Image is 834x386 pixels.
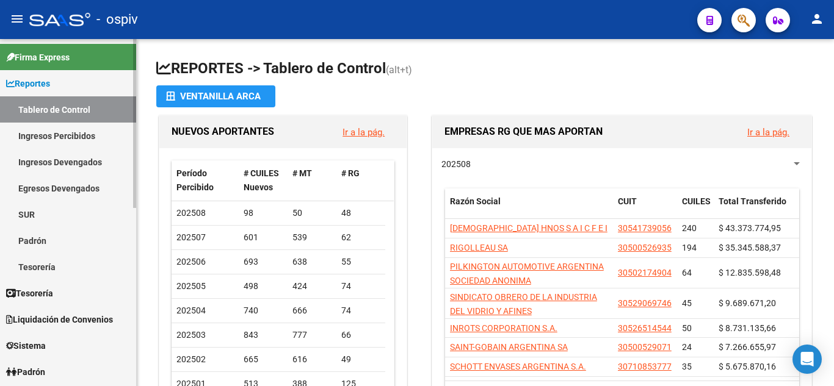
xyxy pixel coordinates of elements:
[618,223,672,233] span: 30541739056
[176,330,206,340] span: 202503
[341,206,380,220] div: 48
[618,243,672,252] span: 30500526935
[6,51,70,64] span: Firma Express
[176,281,206,291] span: 202505
[445,188,613,229] datatable-header-cell: Razón Social
[333,121,394,143] button: Ir a la pág.
[450,362,586,371] span: SCHOTT ENVASES ARGENTINA S.A.
[747,127,789,138] a: Ir a la pág.
[6,77,50,90] span: Reportes
[244,255,283,269] div: 693
[738,121,799,143] button: Ir a la pág.
[341,352,380,366] div: 49
[682,243,697,252] span: 194
[341,231,380,245] div: 62
[6,339,46,352] span: Sistema
[682,223,697,233] span: 240
[172,126,274,137] span: NUEVOS APORTANTES
[176,232,206,242] span: 202507
[244,328,283,342] div: 843
[292,279,332,293] div: 424
[244,168,279,192] span: # CUILES Nuevos
[239,160,288,201] datatable-header-cell: # CUILES Nuevos
[682,342,692,352] span: 24
[719,196,786,206] span: Total Transferido
[682,268,692,277] span: 64
[719,268,781,277] span: $ 12.835.598,48
[341,255,380,269] div: 55
[682,298,692,308] span: 45
[714,188,799,229] datatable-header-cell: Total Transferido
[172,160,239,201] datatable-header-cell: Período Percibido
[156,59,814,80] h1: REPORTES -> Tablero de Control
[336,160,385,201] datatable-header-cell: # RG
[244,352,283,366] div: 665
[677,188,714,229] datatable-header-cell: CUILES
[244,279,283,293] div: 498
[450,262,604,285] span: PILKINGTON AUTOMOTIVE ARGENTINA SOCIEDAD ANONIMA
[792,345,822,374] div: Open Intercom Messenger
[166,85,266,107] div: Ventanilla ARCA
[386,64,412,76] span: (alt+t)
[450,243,508,252] span: RIGOLLEAU SA
[613,188,677,229] datatable-header-cell: CUIT
[719,362,776,371] span: $ 5.675.870,16
[719,342,776,352] span: $ 7.266.655,97
[244,304,283,318] div: 740
[341,168,360,178] span: # RG
[719,223,781,233] span: $ 43.373.774,95
[292,328,332,342] div: 777
[156,85,275,107] button: Ventanilla ARCA
[176,354,206,364] span: 202502
[292,168,312,178] span: # MT
[682,323,692,333] span: 50
[292,231,332,245] div: 539
[176,208,206,218] span: 202508
[450,292,597,316] span: SINDICATO OBRERO DE LA INDUSTRIA DEL VIDRIO Y AFINES
[450,323,557,333] span: INROTS CORPORATION S.A.
[618,362,672,371] span: 30710853777
[444,126,603,137] span: EMPRESAS RG QUE MAS APORTAN
[810,12,824,26] mat-icon: person
[719,243,781,252] span: $ 35.345.588,37
[244,206,283,220] div: 98
[10,12,24,26] mat-icon: menu
[244,231,283,245] div: 601
[176,306,206,315] span: 202504
[288,160,336,201] datatable-header-cell: # MT
[176,168,214,192] span: Período Percibido
[618,196,637,206] span: CUIT
[292,255,332,269] div: 638
[450,223,607,233] span: [DEMOGRAPHIC_DATA] HNOS S A I C F E I
[618,342,672,352] span: 30500529071
[292,352,332,366] div: 616
[450,342,568,352] span: SAINT-GOBAIN ARGENTINA SA
[719,298,776,308] span: $ 9.689.671,20
[341,328,380,342] div: 66
[292,304,332,318] div: 666
[96,6,138,33] span: - ospiv
[719,323,776,333] span: $ 8.731.135,66
[441,159,471,169] span: 202508
[176,257,206,266] span: 202506
[682,196,711,206] span: CUILES
[618,298,672,308] span: 30529069746
[6,365,45,379] span: Padrón
[6,313,113,326] span: Liquidación de Convenios
[682,362,692,371] span: 35
[618,268,672,277] span: 30502174904
[343,127,385,138] a: Ir a la pág.
[618,323,672,333] span: 30526514544
[292,206,332,220] div: 50
[341,304,380,318] div: 74
[6,287,53,300] span: Tesorería
[341,279,380,293] div: 74
[450,196,501,206] span: Razón Social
